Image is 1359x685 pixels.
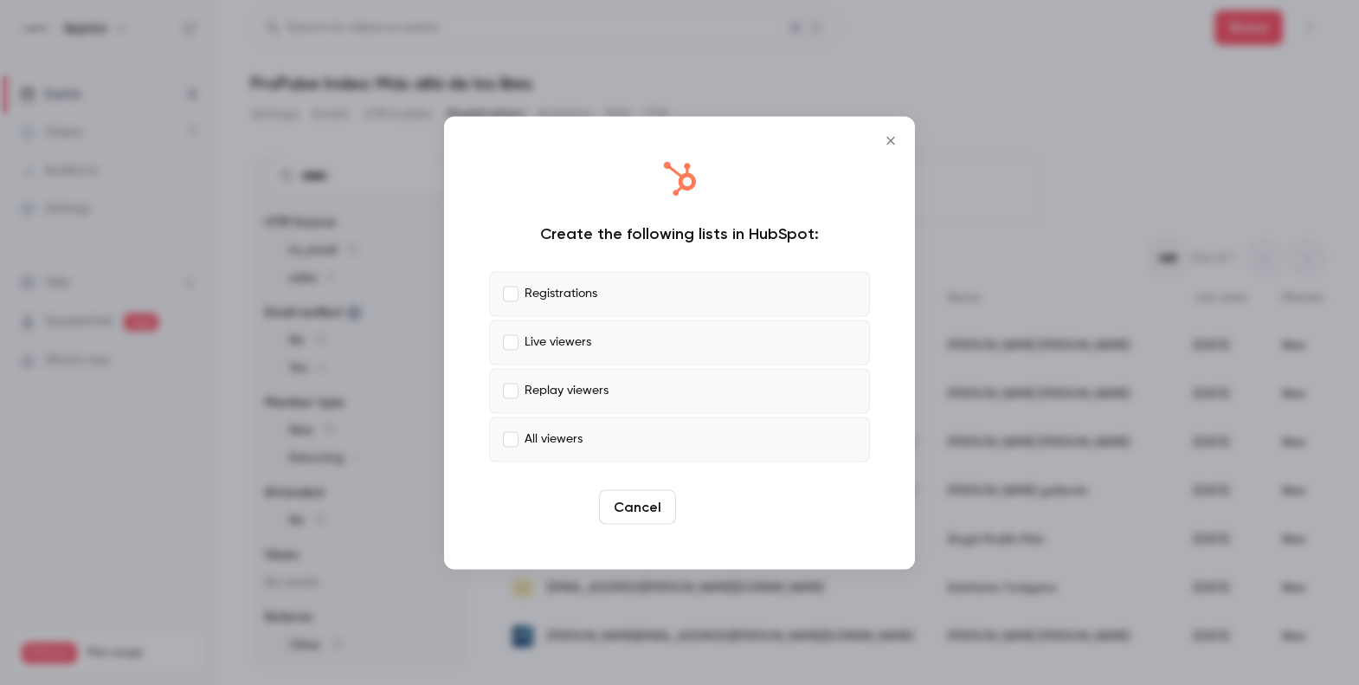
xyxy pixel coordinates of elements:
button: Cancel [599,489,676,524]
div: Create the following lists in HubSpot: [489,223,870,243]
button: Create [683,489,761,524]
p: All viewers [525,430,583,449]
p: Replay viewers [525,382,609,400]
button: Close [873,123,908,158]
p: Registrations [525,285,597,303]
p: Live viewers [525,333,591,352]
